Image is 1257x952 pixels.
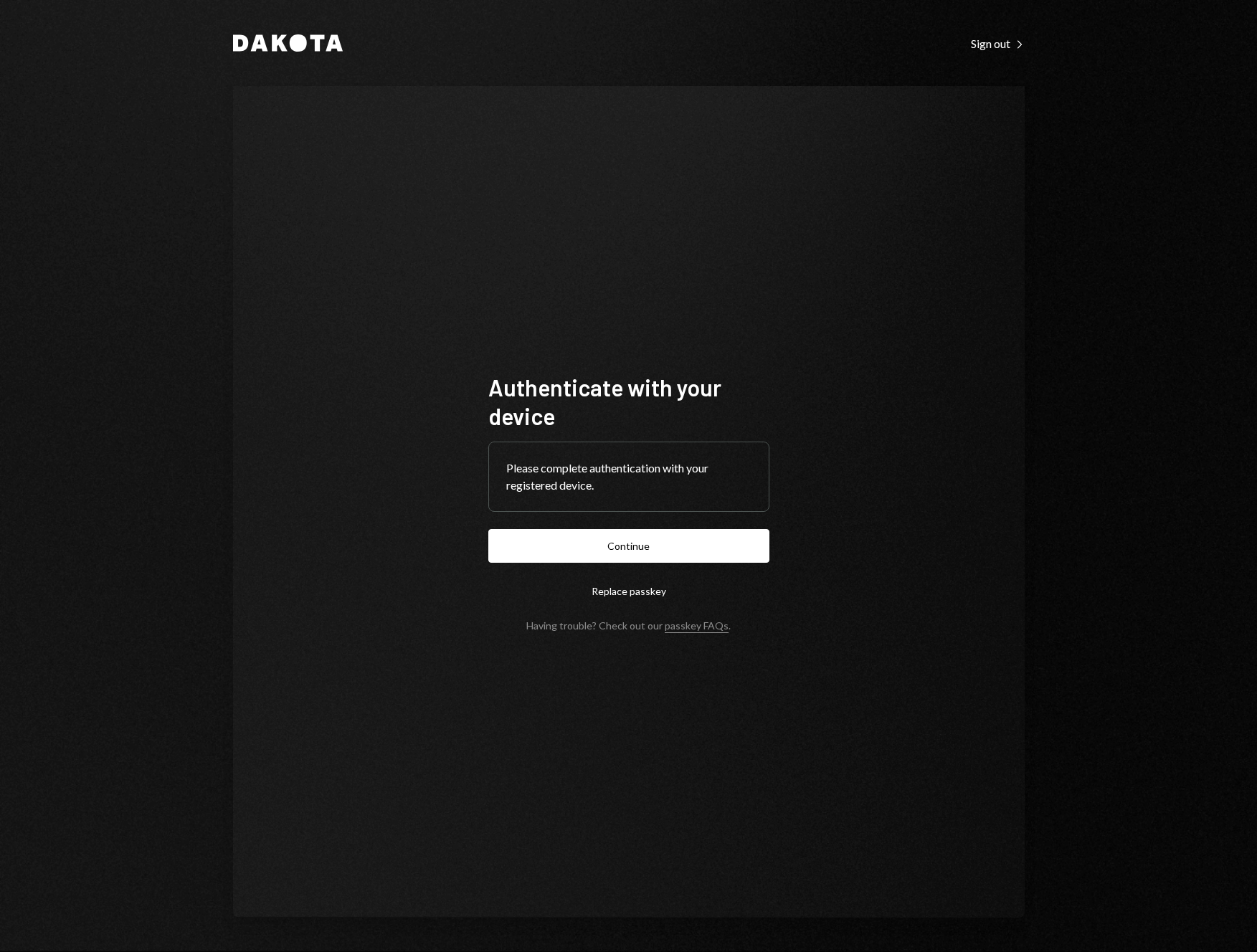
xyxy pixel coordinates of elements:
[665,619,729,633] a: passkey FAQs
[488,574,769,608] button: Replace passkey
[971,37,1025,51] div: Sign out
[488,373,769,430] h1: Authenticate with your device
[971,35,1025,51] a: Sign out
[506,460,751,494] div: Please complete authentication with your registered device.
[526,619,731,632] div: Having trouble? Check out our .
[488,529,769,563] button: Continue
